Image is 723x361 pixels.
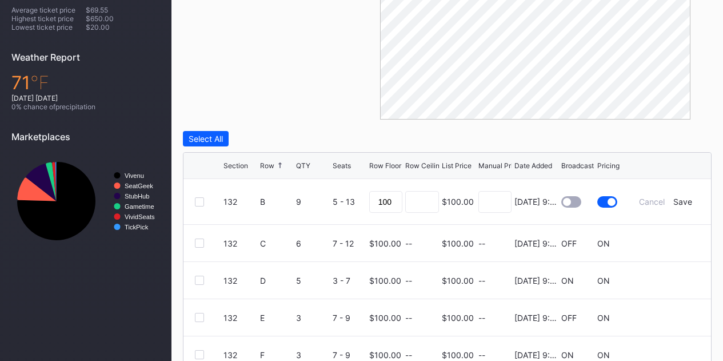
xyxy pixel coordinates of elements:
div: Save [673,197,692,207]
div: 3 - 7 [333,276,366,285]
div: Pricing [597,161,620,170]
text: SeatGeek [125,183,153,189]
div: B [260,197,294,207]
div: $100.00 [442,350,474,360]
div: 71 [11,72,160,94]
div: 9 [296,197,330,207]
div: -- [478,276,512,285]
div: -- [405,313,412,323]
div: Highest ticket price [11,14,86,23]
div: $100.00 [442,197,474,207]
div: Row Ceiling [405,161,444,170]
div: 0 % chance of precipitation [11,102,160,111]
div: $100.00 [369,350,401,360]
div: Date Added [514,161,552,170]
text: TickPick [125,224,149,231]
div: Broadcast [561,161,594,170]
div: ON [597,350,610,360]
div: ON [597,239,610,248]
div: $100.00 [369,313,401,323]
div: 3 [296,313,330,323]
div: 132 [223,350,257,360]
text: StubHub [125,193,150,200]
div: [DATE] 9:39AM [514,239,558,248]
div: Section [223,161,248,170]
div: $100.00 [442,313,474,323]
text: VividSeats [125,213,155,220]
div: [DATE] 9:38AM [514,350,558,360]
div: [DATE] 9:38AM [514,313,558,323]
div: 132 [223,239,257,248]
div: Cancel [639,197,665,207]
div: 7 - 9 [333,313,366,323]
div: -- [478,350,512,360]
div: ON [597,276,610,285]
text: Gametime [125,203,154,210]
div: -- [405,350,412,360]
div: ON [597,313,610,323]
div: $100.00 [442,239,474,248]
div: OFF [561,239,577,248]
div: 132 [223,197,257,207]
div: [DATE] 9:07AM [514,197,558,207]
div: Average ticket price [11,6,86,14]
div: Seats [333,161,351,170]
button: Select All [183,131,229,146]
div: 6 [296,239,330,248]
div: ON [561,350,574,360]
div: Row Floor [369,161,401,170]
div: $100.00 [369,276,401,285]
div: [DATE] 9:01PM [514,276,558,285]
div: QTY [296,161,310,170]
div: C [260,239,294,248]
div: $100.00 [442,276,474,285]
div: OFF [561,313,577,323]
text: Vivenu [125,172,144,179]
div: E [260,313,294,323]
div: -- [478,313,512,323]
div: 3 [296,350,330,360]
div: -- [405,239,412,248]
div: List Price [442,161,472,170]
div: 7 - 12 [333,239,366,248]
div: $100.00 [369,239,401,248]
div: Lowest ticket price [11,23,86,31]
div: ON [561,276,574,285]
div: 5 [296,276,330,285]
div: -- [405,276,412,285]
div: Marketplaces [11,131,160,142]
div: [DATE] [DATE] [11,94,160,102]
div: 5 - 13 [333,197,366,207]
div: F [260,350,294,360]
div: $650.00 [86,14,160,23]
div: Select All [189,134,223,144]
div: -- [478,239,512,248]
div: $20.00 [86,23,160,31]
div: 132 [223,276,257,285]
div: 132 [223,313,257,323]
div: Row [260,161,274,170]
div: Weather Report [11,51,160,63]
div: $69.55 [86,6,160,14]
svg: Chart title [11,151,160,251]
span: ℉ [30,72,49,94]
div: Manual Price [478,161,521,170]
div: 7 - 9 [333,350,366,360]
div: D [260,276,294,285]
